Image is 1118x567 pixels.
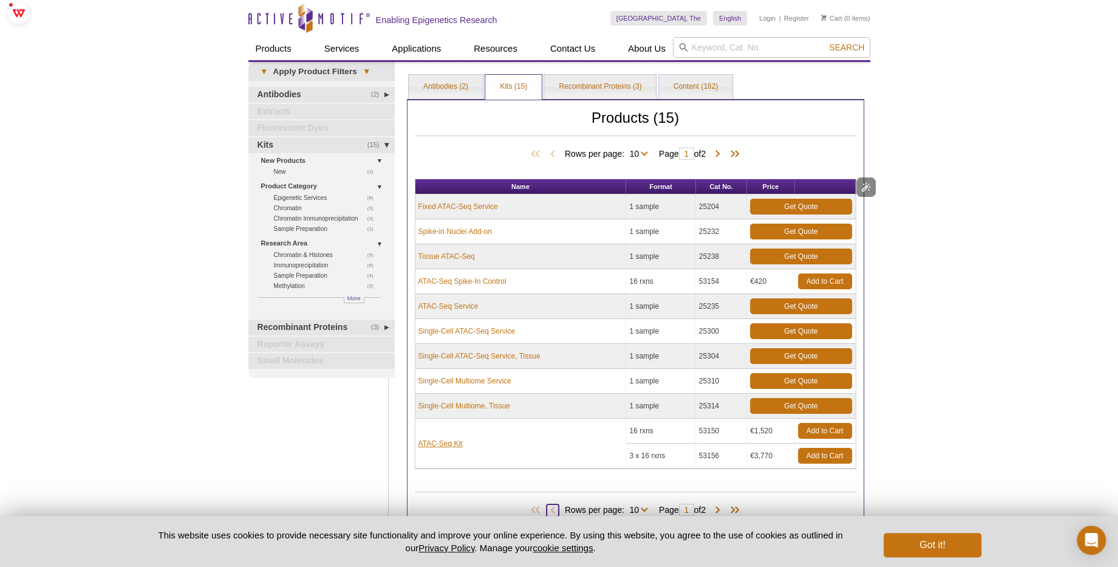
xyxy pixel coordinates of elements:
span: (1) [367,224,380,234]
a: Get Quote [750,398,851,414]
a: Products [248,37,299,60]
td: 53150 [696,419,748,444]
td: 25300 [696,319,748,344]
span: (3) [371,320,386,335]
span: Last Page [724,504,742,517]
span: 2 [701,149,706,159]
span: Rows per page: [565,503,653,515]
a: Get Quote [750,373,851,389]
a: Single-Cell Multiome Service [418,376,511,387]
td: 25314 [696,394,748,419]
span: Rows per page: [565,147,653,159]
a: Spike-in Nuclei Add-on [418,226,492,237]
span: (4) [367,270,380,281]
a: Kits (15) [485,75,542,99]
a: Add to Cart [798,423,852,439]
a: English [713,11,747,26]
li: (0 items) [821,11,870,26]
a: (2)Antibodies [248,87,395,103]
th: Format [626,179,695,194]
a: More [344,297,364,303]
td: 25304 [696,344,748,369]
a: Login [759,14,775,22]
a: Fixed ATAC-Seq Service [418,201,498,212]
a: Single-Cell ATAC-Seq Service [418,326,516,337]
button: Got it! [884,533,981,557]
th: Name [415,179,627,194]
a: Research Area [261,237,387,250]
a: Privacy Policy [418,543,474,553]
a: Resources [466,37,525,60]
a: (3)Methylation [274,281,380,291]
a: Get Quote [750,199,851,215]
td: 1 sample [626,294,695,319]
td: €3,770 [747,444,794,469]
td: €420 [747,269,794,294]
a: About Us [621,37,673,60]
a: Services [317,37,367,60]
span: (3) [367,213,380,224]
a: Get Quote [750,348,851,364]
td: 1 sample [626,394,695,419]
h2: Products (15) [415,112,856,136]
a: (1)Sample Preparation [274,224,380,234]
button: cookie settings [533,543,593,553]
span: (2) [367,167,380,177]
a: Get Quote [750,249,851,264]
a: (3)Recombinant Proteins [248,320,395,335]
td: 25232 [696,219,748,244]
a: Add to Cart [798,273,852,289]
a: Antibodies (2) [409,75,483,99]
a: (15)Kits [248,137,395,153]
a: ATAC-Seq Spike-In Control [418,276,506,287]
a: (3)Chromatin [274,203,380,213]
a: New Products [261,154,387,167]
span: Last Page [724,148,742,160]
td: 25204 [696,194,748,219]
td: 16 rxns [626,419,695,444]
a: Product Category [261,180,387,193]
span: Page of [653,148,712,160]
td: 1 sample [626,369,695,394]
a: Reporter Assays [248,337,395,352]
a: Applications [384,37,448,60]
h2: Enabling Epigenetics Research [376,15,497,26]
a: Cart [821,14,842,22]
a: Recombinant Proteins (3) [544,75,656,99]
td: 1 sample [626,244,695,269]
a: Get Quote [750,323,851,339]
span: (3) [367,203,380,213]
td: 53154 [696,269,748,294]
span: Previous Page [547,504,559,517]
td: 25238 [696,244,748,269]
a: ATAC-Seq Service [418,301,479,312]
td: 1 sample [626,319,695,344]
span: (8) [367,193,380,203]
span: Page of [653,504,712,516]
a: (4)Sample Preparation [274,270,380,281]
th: Cat No. [696,179,748,194]
a: (9)Chromatin & Histones [274,250,380,260]
button: Search [825,42,868,53]
a: Small Molecules [248,353,395,369]
a: ATAC-Seq Kit [418,438,463,449]
a: Add to Cart [798,448,852,464]
a: Contact Us [543,37,602,60]
span: (3) [367,281,380,291]
span: (2) [371,87,386,103]
td: 16 rxns [626,269,695,294]
li: | [779,11,781,26]
a: Fluorescent Dyes [248,120,395,136]
span: ▾ [357,66,376,77]
a: ▾Apply Product Filters▾ [248,62,395,81]
td: 1 sample [626,194,695,219]
a: Single-Cell ATAC-Seq Service, Tissue [418,351,540,362]
td: 53156 [696,444,748,469]
td: 3 x 16 rxns [626,444,695,469]
span: (6) [367,260,380,270]
td: €1,520 [747,419,794,444]
h2: Products (15) [415,492,856,492]
a: (3)Chromatin Immunoprecipitation [274,213,380,224]
a: Single-Cell Multiome, Tissue [418,400,510,411]
span: (9) [367,250,380,260]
